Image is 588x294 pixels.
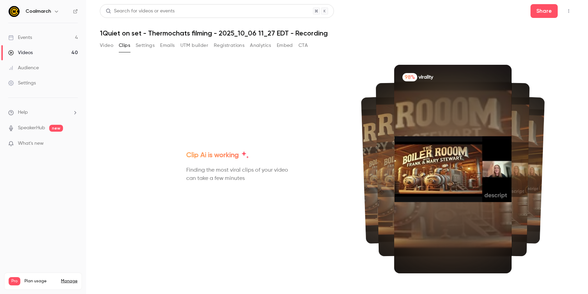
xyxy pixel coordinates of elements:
span: virality [419,74,433,81]
button: Top Bar Actions [563,6,574,17]
button: Emails [160,40,175,51]
span: Plan usage [24,278,57,284]
a: Manage [61,278,77,284]
button: Settings [136,40,155,51]
div: Videos [8,49,33,56]
div: Events [8,34,32,41]
span: Clip Ai is working [186,150,239,161]
button: CTA [298,40,308,51]
h1: 1Quiet on set - Thermochats filming - 2025_10_06 11_27 EDT - Recording [100,29,574,37]
button: Share [531,4,558,18]
div: Audience [8,64,39,71]
span: new [49,125,63,132]
span: Help [18,109,28,116]
span: Pro [9,277,20,285]
button: Video [100,40,113,51]
a: SpeakerHub [18,124,45,132]
span: 98% [402,72,417,80]
img: Coalmarch [9,6,20,17]
div: Search for videos or events [106,8,175,15]
p: Finding the most viral clips of your video can take a few minutes [186,166,290,183]
li: help-dropdown-opener [8,109,78,116]
div: Settings [8,80,36,87]
button: Analytics [250,40,271,51]
button: UTM builder [180,40,208,51]
button: Clips [119,40,130,51]
button: Registrations [214,40,244,51]
button: Embed [277,40,293,51]
span: What's new [18,140,44,147]
h6: Coalmarch [25,8,51,15]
